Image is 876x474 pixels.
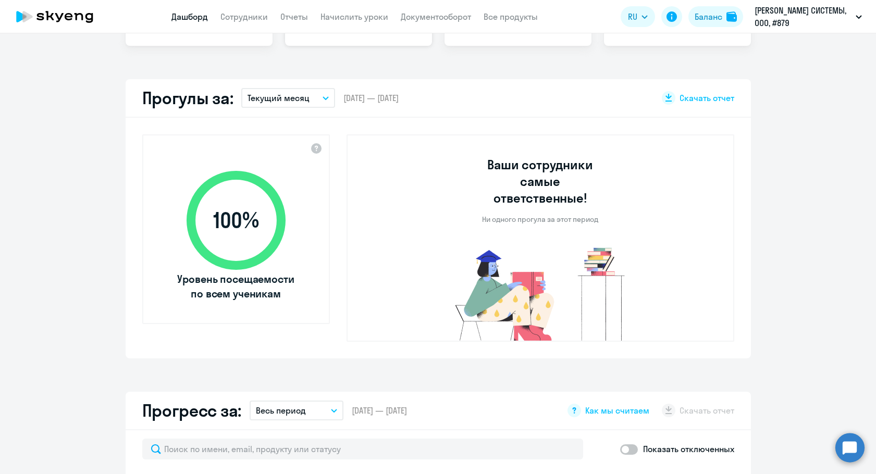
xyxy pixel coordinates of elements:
[280,11,308,22] a: Отчеты
[142,88,233,108] h2: Прогулы за:
[643,443,734,455] p: Показать отключенных
[628,10,637,23] span: RU
[241,88,335,108] button: Текущий месяц
[176,208,296,233] span: 100 %
[256,404,306,417] p: Весь период
[484,11,538,22] a: Все продукты
[482,215,598,224] p: Ни одного прогула за этот период
[142,400,241,421] h2: Прогресс за:
[726,11,737,22] img: balance
[695,10,722,23] div: Баланс
[343,92,399,104] span: [DATE] — [DATE]
[250,401,343,420] button: Весь период
[171,11,208,22] a: Дашборд
[688,6,743,27] button: Балансbalance
[352,405,407,416] span: [DATE] — [DATE]
[142,439,583,459] input: Поиск по имени, email, продукту или статусу
[436,245,645,341] img: no-truants
[176,272,296,301] span: Уровень посещаемости по всем ученикам
[248,92,310,104] p: Текущий месяц
[755,4,852,29] p: [PERSON_NAME] СИСТЕМЫ, ООО, #879
[320,11,388,22] a: Начислить уроки
[401,11,471,22] a: Документооборот
[585,405,649,416] span: Как мы считаем
[749,4,867,29] button: [PERSON_NAME] СИСТЕМЫ, ООО, #879
[473,156,607,206] h3: Ваши сотрудники самые ответственные!
[220,11,268,22] a: Сотрудники
[680,92,734,104] span: Скачать отчет
[621,6,655,27] button: RU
